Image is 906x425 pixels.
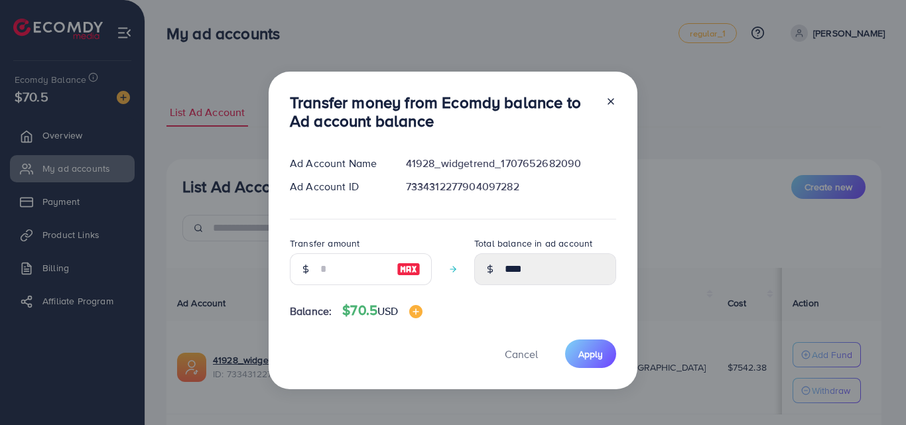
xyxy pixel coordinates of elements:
[377,304,398,318] span: USD
[279,179,395,194] div: Ad Account ID
[488,339,554,368] button: Cancel
[395,156,627,171] div: 41928_widgetrend_1707652682090
[578,347,603,361] span: Apply
[279,156,395,171] div: Ad Account Name
[505,347,538,361] span: Cancel
[409,305,422,318] img: image
[474,237,592,250] label: Total balance in ad account
[850,365,896,415] iframe: Chat
[290,93,595,131] h3: Transfer money from Ecomdy balance to Ad account balance
[565,339,616,368] button: Apply
[342,302,422,319] h4: $70.5
[397,261,421,277] img: image
[290,304,332,319] span: Balance:
[395,179,627,194] div: 7334312277904097282
[290,237,359,250] label: Transfer amount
